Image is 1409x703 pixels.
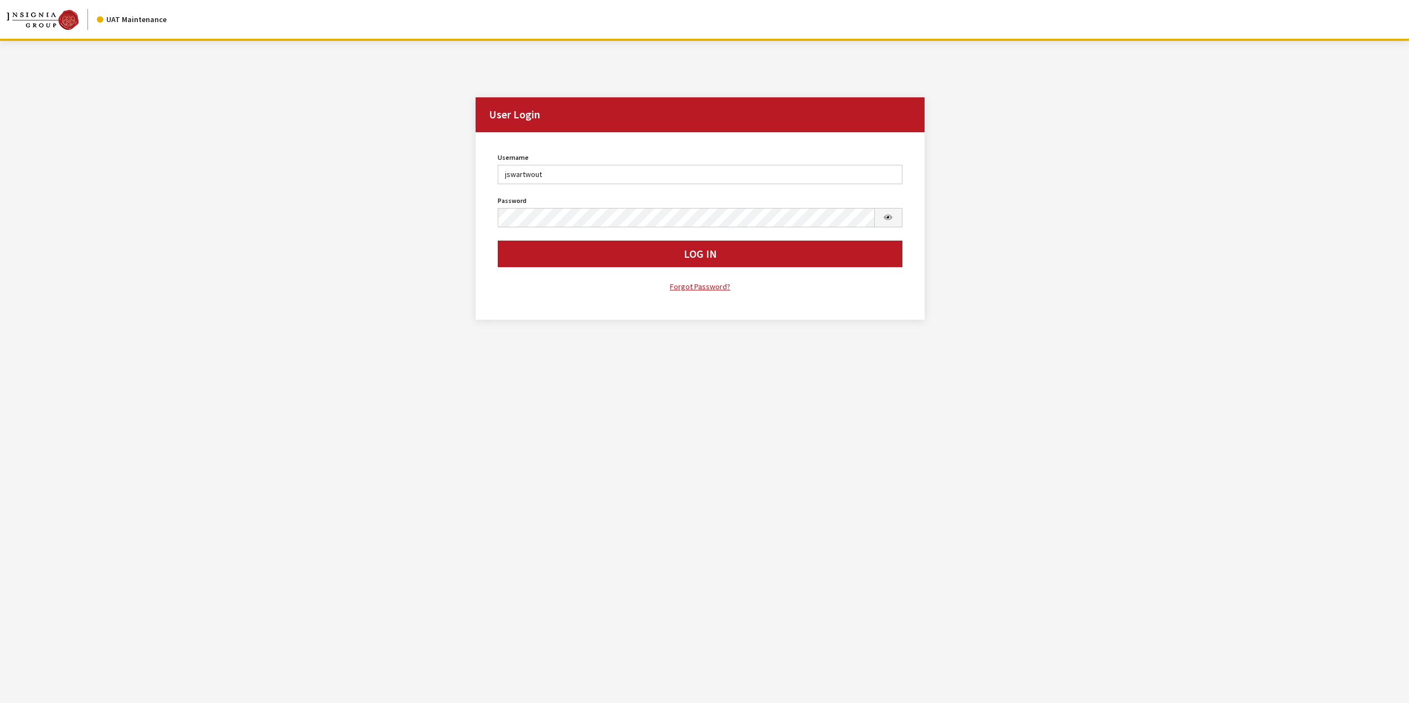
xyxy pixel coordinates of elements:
[498,196,527,206] label: Password
[476,97,925,132] h2: User Login
[97,14,167,25] div: UAT Maintenance
[498,241,902,267] button: Log In
[498,280,902,293] a: Forgot Password?
[874,208,903,227] button: Show Password
[7,10,79,30] img: Catalog Maintenance
[498,153,529,163] label: Username
[7,9,97,30] a: Insignia Group logo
